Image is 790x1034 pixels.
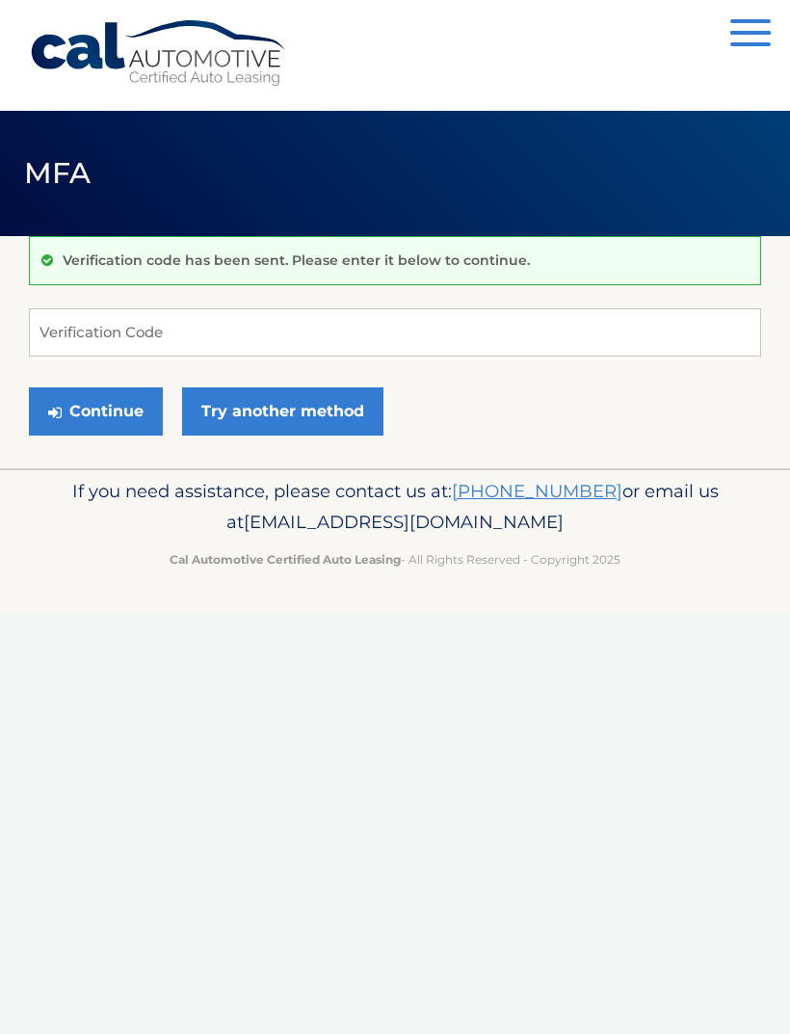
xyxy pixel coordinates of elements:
[182,387,383,436] a: Try another method
[29,387,163,436] button: Continue
[170,552,401,567] strong: Cal Automotive Certified Auto Leasing
[452,480,622,502] a: [PHONE_NUMBER]
[29,19,289,88] a: Cal Automotive
[29,476,761,538] p: If you need assistance, please contact us at: or email us at
[29,549,761,570] p: - All Rights Reserved - Copyright 2025
[730,19,771,51] button: Menu
[244,511,564,533] span: [EMAIL_ADDRESS][DOMAIN_NAME]
[29,308,761,357] input: Verification Code
[63,252,530,269] p: Verification code has been sent. Please enter it below to continue.
[24,155,92,191] span: MFA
